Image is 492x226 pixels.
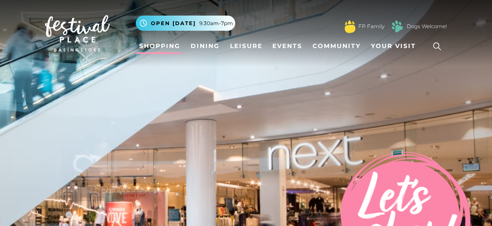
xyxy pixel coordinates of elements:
button: Open [DATE] 9.30am-7pm [136,16,235,31]
a: Your Visit [367,38,424,54]
span: 9.30am-7pm [199,19,233,27]
a: Shopping [136,38,184,54]
a: Events [269,38,306,54]
a: FP Family [358,23,384,30]
a: Community [309,38,364,54]
span: Open [DATE] [151,19,196,27]
a: Dining [187,38,223,54]
a: Leisure [227,38,266,54]
a: Dogs Welcome! [407,23,447,30]
span: Your Visit [371,42,416,51]
img: Festival Place Logo [45,15,110,52]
